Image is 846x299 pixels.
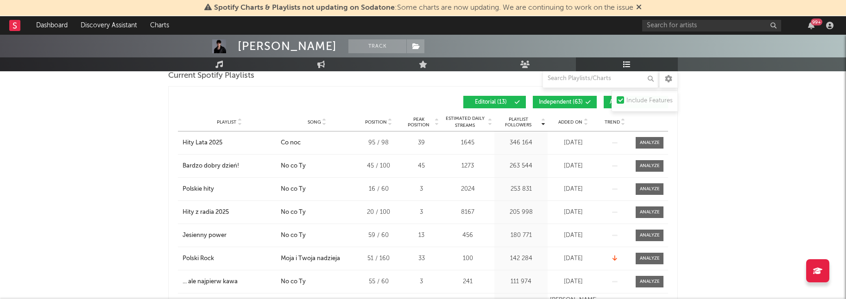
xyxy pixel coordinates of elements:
div: 1273 [443,162,492,171]
span: Position [365,119,387,125]
span: Algorithmic ( 367 ) [610,100,654,105]
div: Polski Rock [183,254,214,263]
div: Jesienny power [183,231,227,240]
div: No co Ty [281,231,306,240]
span: Spotify Charts & Playlists not updating on Sodatone [214,4,395,12]
div: No co Ty [281,208,306,217]
div: 1645 [443,138,492,148]
div: [DATE] [550,138,596,148]
div: [DATE] [550,254,596,263]
div: [DATE] [550,162,596,171]
div: 51 / 160 [358,254,399,263]
div: Hity Lata 2025 [183,138,222,148]
span: Trend [605,119,620,125]
div: Hity z radia 2025 [183,208,229,217]
a: Bardzo dobry dzień! [183,162,276,171]
div: 20 / 100 [358,208,399,217]
div: 3 [404,185,439,194]
button: Track [348,39,406,53]
div: Include Features [626,95,673,106]
div: 45 / 100 [358,162,399,171]
div: 8167 [443,208,492,217]
div: [PERSON_NAME] [238,39,337,53]
div: No co Ty [281,185,306,194]
a: Polski Rock [183,254,276,263]
div: 3 [404,208,439,217]
div: 100 [443,254,492,263]
div: 263 544 [497,162,545,171]
div: Polskie hity [183,185,214,194]
span: Estimated Daily Streams [443,115,486,129]
a: ... ale najpierw kawa [183,277,276,287]
span: Playlist [217,119,236,125]
span: Playlist Followers [497,117,540,128]
div: 111 974 [497,277,545,287]
div: [DATE] [550,231,596,240]
div: 205 998 [497,208,545,217]
a: Hity Lata 2025 [183,138,276,148]
div: 33 [404,254,439,263]
div: [DATE] [550,277,596,287]
div: 456 [443,231,492,240]
button: Independent(63) [533,96,597,108]
div: 3 [404,277,439,287]
span: Dismiss [636,4,642,12]
span: Song [308,119,321,125]
input: Search for artists [642,20,781,31]
div: 16 / 60 [358,185,399,194]
a: Hity z radia 2025 [183,208,276,217]
div: 59 / 60 [358,231,399,240]
a: Jesienny power [183,231,276,240]
input: Search Playlists/Charts [543,69,658,88]
span: Added On [558,119,582,125]
span: Peak Position [404,117,433,128]
div: No co Ty [281,162,306,171]
span: Current Spotify Playlists [168,70,254,81]
div: [DATE] [550,185,596,194]
div: 13 [404,231,439,240]
button: Editorial(13) [463,96,526,108]
div: 142 284 [497,254,545,263]
a: Polskie hity [183,185,276,194]
div: 346 164 [497,138,545,148]
div: 241 [443,277,492,287]
div: 2024 [443,185,492,194]
button: Algorithmic(367) [604,96,668,108]
div: Moja i Twoja nadzieja [281,254,340,263]
span: Independent ( 63 ) [539,100,583,105]
div: 180 771 [497,231,545,240]
div: [DATE] [550,208,596,217]
a: Discovery Assistant [74,16,144,35]
div: 39 [404,138,439,148]
a: Charts [144,16,176,35]
div: No co Ty [281,277,306,287]
button: 99+ [808,22,814,29]
span: : Some charts are now updating. We are continuing to work on the issue [214,4,633,12]
div: Co noc [281,138,301,148]
div: ... ale najpierw kawa [183,277,238,287]
span: Editorial ( 13 ) [469,100,512,105]
div: Bardzo dobry dzień! [183,162,239,171]
div: 45 [404,162,439,171]
a: Dashboard [30,16,74,35]
div: 55 / 60 [358,277,399,287]
div: 99 + [811,19,822,25]
div: 95 / 98 [358,138,399,148]
div: 253 831 [497,185,545,194]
